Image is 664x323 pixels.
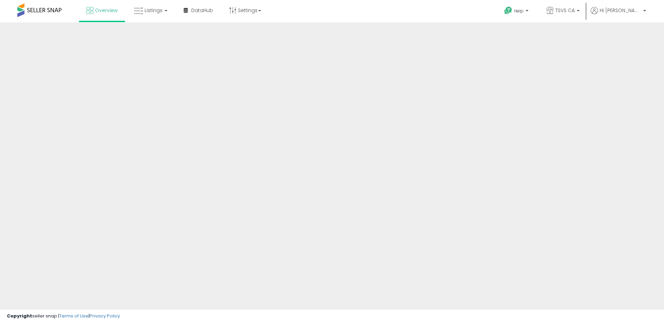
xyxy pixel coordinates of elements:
span: Overview [95,7,118,14]
i: Get Help [504,6,513,15]
span: DataHub [191,7,213,14]
span: TSVS CA [555,7,575,14]
span: Listings [145,7,163,14]
a: Hi [PERSON_NAME] [591,7,646,22]
span: Hi [PERSON_NAME] [600,7,641,14]
a: Help [499,1,535,22]
span: Help [514,8,524,14]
